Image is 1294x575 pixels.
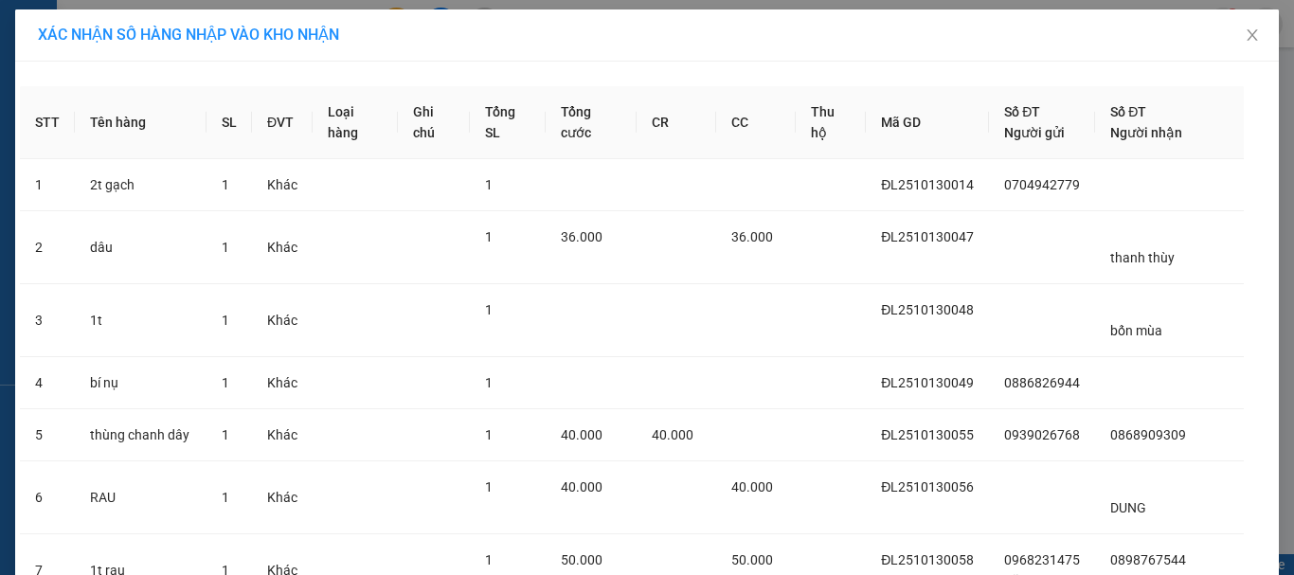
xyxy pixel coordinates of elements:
th: Tổng SL [470,86,546,159]
span: 1 [485,427,493,442]
span: 0939026768 [1004,427,1080,442]
span: DUNG [1110,500,1146,515]
th: ĐVT [252,86,313,159]
td: Khác [252,159,313,211]
td: 2t gạch [75,159,207,211]
span: 1 [485,229,493,244]
td: 3 [20,284,75,357]
div: [GEOGRAPHIC_DATA] [181,16,373,59]
span: ĐL2510130047 [881,229,974,244]
span: 1 [222,313,229,328]
td: 5 [20,409,75,461]
td: Khác [252,284,313,357]
span: ĐL2510130049 [881,375,974,390]
th: Tên hàng [75,86,207,159]
span: Số ĐT [1004,104,1040,119]
th: SL [207,86,252,159]
span: 1 [222,427,229,442]
td: dâu [75,211,207,284]
span: Nhận: [181,16,226,36]
th: Ghi chú [398,86,470,159]
span: 40.000 [561,479,602,494]
span: 1 [485,375,493,390]
div: 0938460002 [181,81,373,108]
span: Số ĐT [1110,104,1146,119]
span: ĐL2510130055 [881,427,974,442]
th: CR [637,86,716,159]
span: 1 [485,177,493,192]
span: 1 [485,302,493,317]
td: Khác [252,409,313,461]
th: Loại hàng [313,86,398,159]
span: CƯỚC RỒI : [14,121,104,141]
th: Thu hộ [796,86,866,159]
td: 1t [75,284,207,357]
td: bí nụ [75,357,207,409]
span: 1 [485,552,493,567]
span: Người gửi [1004,125,1065,140]
span: 1 [222,490,229,505]
span: 0704942779 [1004,177,1080,192]
span: Người nhận [1110,125,1182,140]
span: 36.000 [561,229,602,244]
th: STT [20,86,75,159]
td: 1 [20,159,75,211]
td: RAU [75,461,207,534]
span: ĐL2510130014 [881,177,974,192]
td: 2 [20,211,75,284]
button: Close [1226,9,1279,63]
span: 1 [222,240,229,255]
div: 0938459268 [16,81,168,108]
span: 50.000 [561,552,602,567]
div: 30.000 [14,119,171,142]
span: 40.000 [731,479,773,494]
span: 0868909309 [1110,427,1186,442]
span: 1 [222,375,229,390]
th: Tổng cước [546,86,638,159]
th: Mã GD [866,86,989,159]
span: 0898767544 [1110,552,1186,567]
span: 40.000 [652,427,693,442]
span: 0968231475 [1004,552,1080,567]
span: 1 [222,177,229,192]
span: ĐL2510130056 [881,479,974,494]
span: 50.000 [731,552,773,567]
span: XÁC NHẬN SỐ HÀNG NHẬP VÀO KHO NHẬN [38,26,339,44]
td: 6 [20,461,75,534]
span: thanh thùy [1110,250,1175,265]
div: mai [16,59,168,81]
td: Khác [252,211,313,284]
span: Gửi: [16,16,45,36]
div: [PERSON_NAME] [16,16,168,59]
td: 4 [20,357,75,409]
span: ĐL2510130048 [881,302,974,317]
span: 40.000 [561,427,602,442]
th: CC [716,86,796,159]
div: cường [181,59,373,81]
span: 1 [485,479,493,494]
td: Khác [252,461,313,534]
td: Khác [252,357,313,409]
span: close [1245,27,1260,43]
td: thùng chanh dây [75,409,207,461]
span: bốn mùa [1110,323,1162,338]
span: 36.000 [731,229,773,244]
span: 0886826944 [1004,375,1080,390]
span: ĐL2510130058 [881,552,974,567]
